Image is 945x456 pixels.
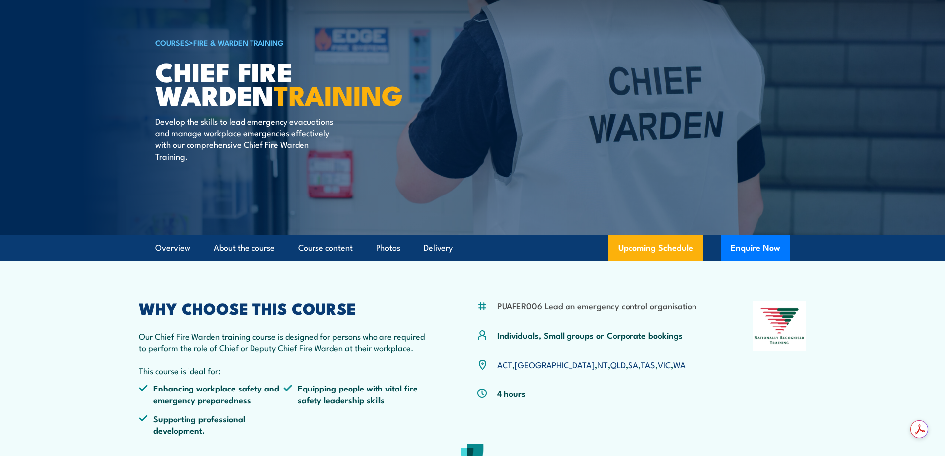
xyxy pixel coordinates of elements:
[274,73,403,115] strong: TRAINING
[283,382,428,405] li: Equipping people with vital fire safety leadership skills
[155,60,400,106] h1: Chief Fire Warden
[139,413,284,436] li: Supporting professional development.
[139,330,429,354] p: Our Chief Fire Warden training course is designed for persons who are required to perform the rol...
[721,235,790,261] button: Enquire Now
[497,359,686,370] p: , , , , , , ,
[155,115,336,162] p: Develop the skills to lead emergency evacuations and manage workplace emergencies effectively wit...
[597,358,608,370] a: NT
[641,358,655,370] a: TAS
[497,329,683,341] p: Individuals, Small groups or Corporate bookings
[497,300,696,311] li: PUAFER006 Lead an emergency control organisation
[155,37,189,48] a: COURSES
[658,358,671,370] a: VIC
[608,235,703,261] a: Upcoming Schedule
[214,235,275,261] a: About the course
[753,301,807,351] img: Nationally Recognised Training logo.
[610,358,626,370] a: QLD
[193,37,284,48] a: Fire & Warden Training
[155,36,400,48] h6: >
[376,235,400,261] a: Photos
[497,388,526,399] p: 4 hours
[424,235,453,261] a: Delivery
[515,358,595,370] a: [GEOGRAPHIC_DATA]
[628,358,638,370] a: SA
[155,235,190,261] a: Overview
[139,301,429,315] h2: WHY CHOOSE THIS COURSE
[673,358,686,370] a: WA
[497,358,512,370] a: ACT
[298,235,353,261] a: Course content
[139,382,284,405] li: Enhancing workplace safety and emergency preparedness
[139,365,429,376] p: This course is ideal for:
